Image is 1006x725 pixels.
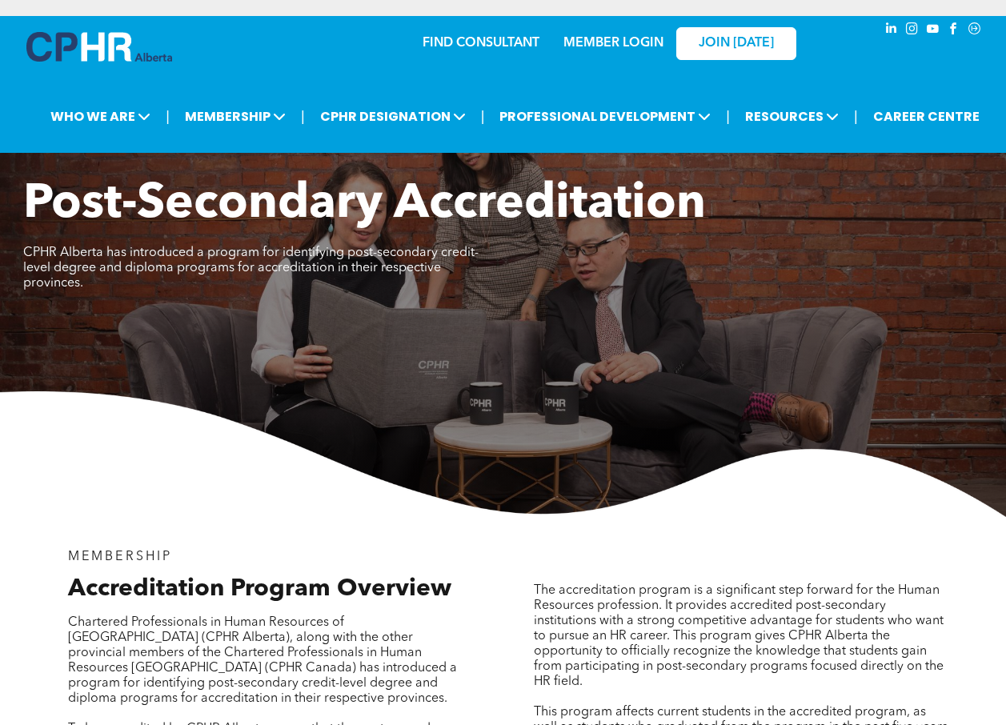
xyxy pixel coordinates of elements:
[495,102,715,131] span: PROFESSIONAL DEVELOPMENT
[23,181,706,229] span: Post-Secondary Accreditation
[26,32,172,62] img: A blue and white logo for cp alberta
[68,551,173,563] span: MEMBERSHIP
[676,27,796,60] a: JOIN [DATE]
[23,246,479,290] span: CPHR Alberta has introduced a program for identifying post-secondary credit-level degree and dipl...
[315,102,471,131] span: CPHR DESIGNATION
[854,100,858,133] li: |
[945,20,963,42] a: facebook
[740,102,844,131] span: RESOURCES
[563,37,663,50] a: MEMBER LOGIN
[726,100,730,133] li: |
[481,100,485,133] li: |
[180,102,291,131] span: MEMBERSHIP
[68,616,457,705] span: Chartered Professionals in Human Resources of [GEOGRAPHIC_DATA] (CPHR Alberta), along with the ot...
[699,36,774,51] span: JOIN [DATE]
[924,20,942,42] a: youtube
[68,577,451,601] span: Accreditation Program Overview
[904,20,921,42] a: instagram
[966,20,984,42] a: Social network
[166,100,170,133] li: |
[46,102,155,131] span: WHO WE ARE
[301,100,305,133] li: |
[534,584,944,688] span: The accreditation program is a significant step forward for the Human Resources profession. It pr...
[868,102,984,131] a: CAREER CENTRE
[883,20,900,42] a: linkedin
[423,37,539,50] a: FIND CONSULTANT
